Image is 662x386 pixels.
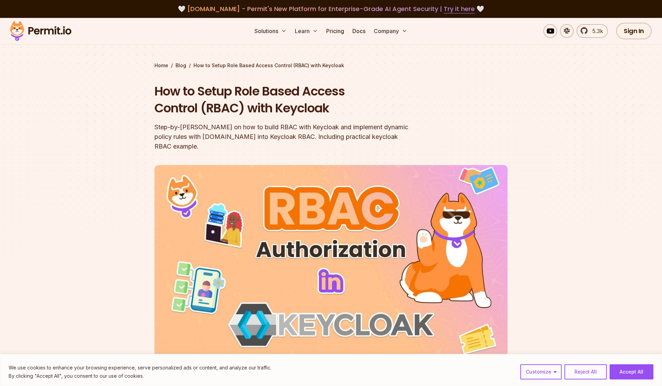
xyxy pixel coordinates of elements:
[292,24,321,38] button: Learn
[175,62,186,69] a: Blog
[7,19,74,43] img: Permit logo
[154,62,508,69] div: / /
[576,24,608,38] a: 5.3k
[154,62,168,69] a: Home
[154,165,508,364] img: How to Setup Role Based Access Control (RBAC) with Keycloak
[444,4,475,13] a: Try it here
[154,83,419,117] h1: How to Setup Role Based Access Control (RBAC) with Keycloak
[610,364,653,379] button: Accept All
[350,24,368,38] a: Docs
[564,364,607,379] button: Reject All
[616,23,652,39] a: Sign In
[9,372,271,380] p: By clicking "Accept All", you consent to our use of cookies.
[371,24,410,38] button: Company
[588,27,603,35] span: 5.3k
[9,364,271,372] p: We use cookies to enhance your browsing experience, serve personalized ads or content, and analyz...
[323,24,347,38] a: Pricing
[252,24,289,38] button: Solutions
[17,4,645,14] div: 🤍 🤍
[187,4,475,13] span: [DOMAIN_NAME] - Permit's New Platform for Enterprise-Grade AI Agent Security |
[520,364,562,379] button: Customize
[154,122,419,151] div: Step-by-[PERSON_NAME] on how to build RBAC with Keycloak and implement dynamic policy rules with ...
